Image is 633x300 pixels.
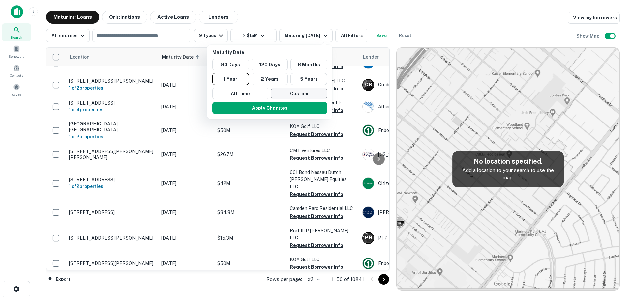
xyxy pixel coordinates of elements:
button: All Time [212,88,268,99]
button: 6 Months [290,59,327,70]
button: 90 Days [212,59,249,70]
button: Apply Changes [212,102,327,114]
button: 1 Year [212,73,249,85]
button: 120 Days [252,59,288,70]
button: 5 Years [290,73,327,85]
button: 2 Years [252,73,288,85]
iframe: Chat Widget [600,247,633,279]
button: Custom [271,88,327,99]
p: Maturity Date [212,49,330,56]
